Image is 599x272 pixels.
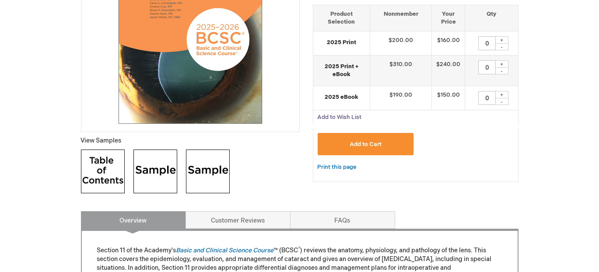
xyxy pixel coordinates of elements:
[186,211,291,229] a: Customer Reviews
[465,5,518,31] th: Qty
[318,162,357,173] a: Print this page
[432,5,465,31] th: Your Price
[370,31,432,55] td: $200.00
[81,150,125,193] img: Click to view
[318,113,362,121] a: Add to Wish List
[432,31,465,55] td: $160.00
[318,93,365,101] strong: 2025 eBook
[350,141,382,148] span: Add to Cart
[478,60,496,74] input: Qty
[318,63,365,79] strong: 2025 Print + eBook
[495,67,508,74] div: -
[432,55,465,86] td: $240.00
[478,91,496,105] input: Qty
[313,5,370,31] th: Product Selection
[495,98,508,105] div: -
[495,60,508,68] div: +
[133,150,177,193] img: Click to view
[495,91,508,98] div: +
[186,150,230,193] img: Click to view
[370,55,432,86] td: $310.00
[290,211,395,229] a: FAQs
[81,136,300,145] p: View Samples
[318,38,365,47] strong: 2025 Print
[176,247,274,254] a: Basic and Clinical Science Course
[432,86,465,110] td: $150.00
[495,36,508,44] div: +
[495,43,508,50] div: -
[478,36,496,50] input: Qty
[370,5,432,31] th: Nonmember
[298,246,301,251] sup: ®
[370,86,432,110] td: $190.00
[81,211,186,229] a: Overview
[318,133,414,155] button: Add to Cart
[318,114,362,121] span: Add to Wish List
